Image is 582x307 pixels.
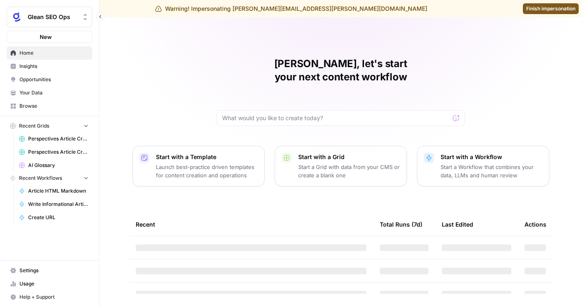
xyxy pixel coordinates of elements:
p: Start with a Grid [298,153,400,161]
a: AI Glossary [15,159,92,172]
span: Write Informational Article Body (v2) [28,201,89,208]
p: Start with a Workflow [441,153,542,161]
span: Article HTML Markdown [28,187,89,195]
a: Home [7,46,92,60]
button: Recent Workflows [7,172,92,184]
span: Recent Grids [19,122,49,130]
p: Launch best-practice driven templates for content creation and operations [156,163,258,179]
button: Workspace: Glean SEO Ops [7,7,92,27]
a: Perspectives Article Creation (Agents) [15,145,92,159]
button: Start with a TemplateLaunch best-practice driven templates for content creation and operations [132,146,265,186]
p: Start a Workflow that combines your data, LLMs and human review [441,163,542,179]
a: Create URL [15,211,92,224]
a: Perspectives Article Creation (Search) [15,132,92,145]
a: Insights [7,60,92,73]
span: Create URL [28,214,89,221]
img: Glean SEO Ops Logo [10,10,24,24]
span: Settings [19,267,89,274]
span: Recent Workflows [19,174,62,182]
span: Insights [19,63,89,70]
a: Finish impersonation [523,3,579,14]
a: Browse [7,99,92,113]
span: Home [19,49,89,57]
button: Start with a GridStart a Grid with data from your CMS or create a blank one [275,146,407,186]
a: Usage [7,277,92,290]
span: Perspectives Article Creation (Search) [28,135,89,143]
span: Perspectives Article Creation (Agents) [28,148,89,156]
h1: [PERSON_NAME], let's start your next content workflow [217,57,465,84]
div: Actions [525,213,546,236]
span: Browse [19,102,89,110]
div: Last Edited [442,213,473,236]
input: What would you like to create today? [222,114,450,122]
a: Article HTML Markdown [15,184,92,198]
a: Settings [7,264,92,277]
span: Help + Support [19,293,89,301]
p: Start a Grid with data from your CMS or create a blank one [298,163,400,179]
a: Your Data [7,86,92,99]
span: Opportunities [19,76,89,83]
p: Start with a Template [156,153,258,161]
button: Recent Grids [7,120,92,132]
button: Start with a WorkflowStart a Workflow that combines your data, LLMs and human review [417,146,549,186]
button: New [7,31,92,43]
div: Warning! Impersonating [PERSON_NAME][EMAIL_ADDRESS][PERSON_NAME][DOMAIN_NAME] [155,5,427,13]
span: AI Glossary [28,162,89,169]
div: Recent [136,213,366,236]
span: Your Data [19,89,89,97]
span: Glean SEO Ops [28,13,78,21]
button: Help + Support [7,290,92,304]
a: Write Informational Article Body (v2) [15,198,92,211]
span: Finish impersonation [526,5,575,12]
div: Total Runs (7d) [380,213,422,236]
span: Usage [19,280,89,288]
span: New [40,33,52,41]
a: Opportunities [7,73,92,86]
